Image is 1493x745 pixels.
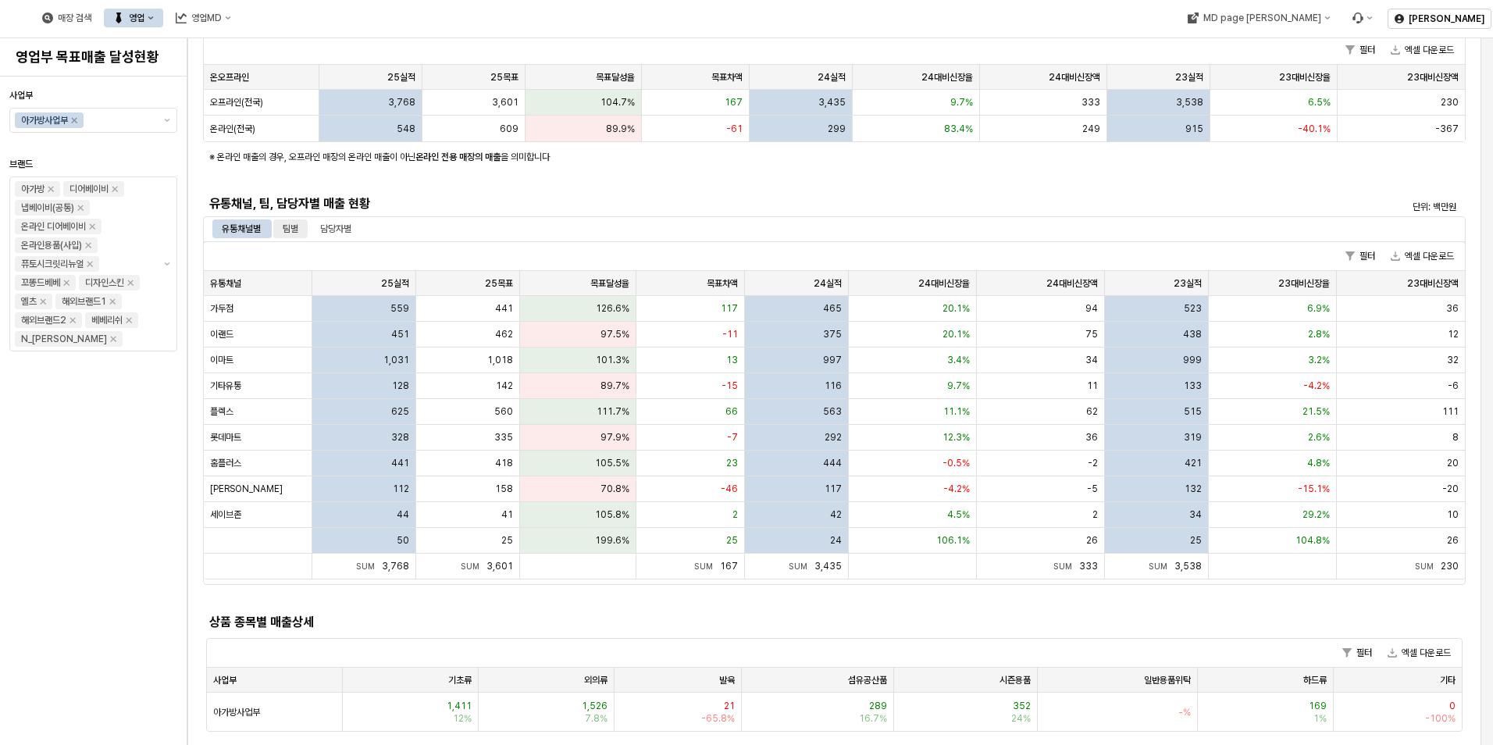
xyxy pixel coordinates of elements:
span: -5 [1087,483,1098,495]
span: 36 [1085,431,1098,444]
span: 25목표 [490,71,518,84]
button: 제안 사항 표시 [158,109,176,132]
div: 매장 검색 [58,12,91,23]
main: App Frame [187,38,1493,745]
div: 꼬똥드베베 [21,275,60,291]
span: 3,601 [492,96,518,109]
span: 142 [496,380,513,392]
div: 해외브랜드2 [21,312,66,328]
div: 냅베이비(공통) [21,200,74,216]
span: 24% [1011,712,1031,725]
span: 기초류 [448,674,472,686]
span: 116 [825,380,842,392]
span: 23실적 [1174,277,1202,290]
span: 6.9% [1307,302,1330,315]
span: 41 [501,508,513,521]
span: 13 [726,354,738,366]
span: 목표달성율 [596,71,635,84]
span: 560 [494,405,513,418]
span: 25실적 [381,277,409,290]
h5: 상품 종목별 매출상세 [209,615,1144,630]
span: Sum [1149,561,1174,571]
div: 디어베이비 [69,181,109,197]
span: -20 [1442,483,1459,495]
span: 3,768 [388,96,415,109]
span: 3,435 [814,561,842,572]
span: 26 [1086,534,1098,547]
span: 62 [1086,405,1098,418]
span: Sum [1053,561,1079,571]
span: 609 [500,123,518,135]
span: 목표차액 [707,277,738,290]
span: 34 [1085,354,1098,366]
button: 제안 사항 표시 [158,177,176,351]
div: Menu item 6 [1342,9,1381,27]
span: 21.5% [1302,405,1330,418]
span: -4.2% [1303,380,1330,392]
div: Remove 온라인 디어베이비 [89,223,95,230]
span: Sum [461,561,486,571]
span: 시즌용품 [999,674,1031,686]
span: 438 [1183,328,1202,340]
button: 영업MD [166,9,241,27]
span: 111.7% [597,405,629,418]
div: Remove 디어베이비 [112,186,118,192]
div: Remove N_이야이야오 [110,336,116,342]
span: 23대비신장액 [1407,277,1459,290]
div: Remove 꼬똥드베베 [63,280,69,286]
div: Remove 베베리쉬 [126,317,132,323]
span: [PERSON_NAME] [210,483,283,495]
span: 66 [725,405,738,418]
span: -6 [1448,380,1459,392]
span: 105.8% [595,508,629,521]
strong: 온라인 전용 매장의 매출 [415,151,501,162]
span: 2 [732,508,738,521]
div: 팀별 [283,219,298,238]
span: 169 [1309,700,1327,712]
span: 3,435 [818,96,846,109]
span: 104.8% [1295,534,1330,547]
span: 105.5% [595,457,629,469]
span: -% [1178,706,1191,718]
div: 담당자별 [320,219,351,238]
button: 엑셀 다운로드 [1384,247,1460,266]
span: Sum [789,561,814,571]
span: 23 [726,457,738,469]
span: 24대비신장율 [918,277,970,290]
span: 319 [1184,431,1202,444]
span: 199.6% [595,534,629,547]
span: 462 [495,328,513,340]
span: 플렉스 [210,405,233,418]
span: 75 [1085,328,1098,340]
span: 24실적 [818,71,846,84]
span: 24 [830,534,842,547]
span: 2 [1092,508,1098,521]
span: 일반용품위탁 [1144,674,1191,686]
p: 단위: 백만원 [1160,200,1456,214]
span: 23대비신장액 [1407,71,1459,84]
div: Remove 퓨토시크릿리뉴얼 [87,261,93,267]
span: 하드류 [1303,674,1327,686]
div: Remove 엘츠 [40,298,46,305]
span: 20.1% [942,328,970,340]
span: 7.8% [585,712,608,725]
span: 111 [1442,405,1459,418]
span: 12.3% [942,431,970,444]
span: 10 [1447,508,1459,521]
span: 1% [1313,712,1327,725]
span: -15 [722,380,738,392]
span: 70.8% [600,483,629,495]
span: 335 [494,431,513,444]
span: 117 [721,302,738,315]
span: 0 [1449,700,1456,712]
div: 영업MD [191,12,222,23]
button: MD page [PERSON_NAME] [1178,9,1339,27]
span: 23대비신장율 [1279,71,1331,84]
span: 3,601 [486,561,513,572]
span: 563 [823,405,842,418]
span: 26 [1447,534,1459,547]
div: 유통채널별 [212,219,270,238]
span: 128 [392,380,409,392]
div: 엘츠 [21,294,37,309]
span: 브랜드 [9,159,33,169]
